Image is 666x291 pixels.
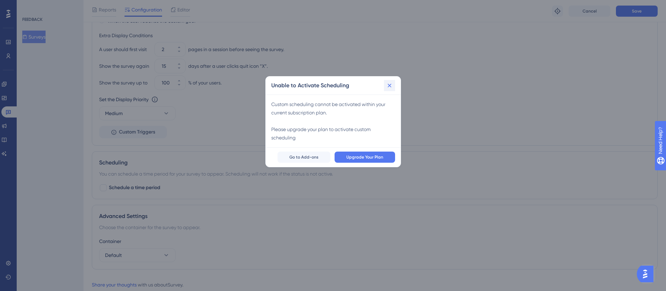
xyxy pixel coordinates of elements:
[271,81,349,90] h2: Unable to Activate Scheduling
[271,100,395,142] div: Custom scheduling cannot be activated within your current subscription plan. Please upgrade your ...
[16,2,43,10] span: Need Help?
[637,264,658,284] iframe: UserGuiding AI Assistant Launcher
[346,154,383,160] span: Upgrade Your Plan
[289,154,319,160] span: Go to Add-ons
